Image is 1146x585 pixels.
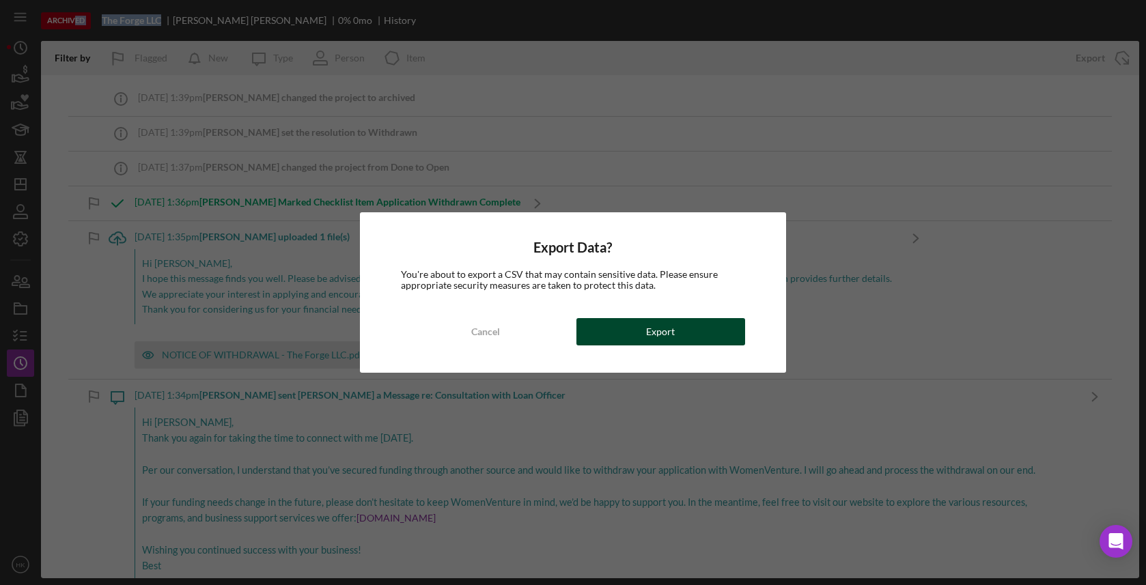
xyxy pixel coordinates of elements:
h4: Export Data? [401,240,744,255]
div: Export [646,318,675,345]
button: Export [576,318,745,345]
div: You're about to export a CSV that may contain sensitive data. Please ensure appropriate security ... [401,269,744,291]
button: Cancel [401,318,570,345]
div: Open Intercom Messenger [1100,525,1132,558]
div: Cancel [471,318,500,345]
